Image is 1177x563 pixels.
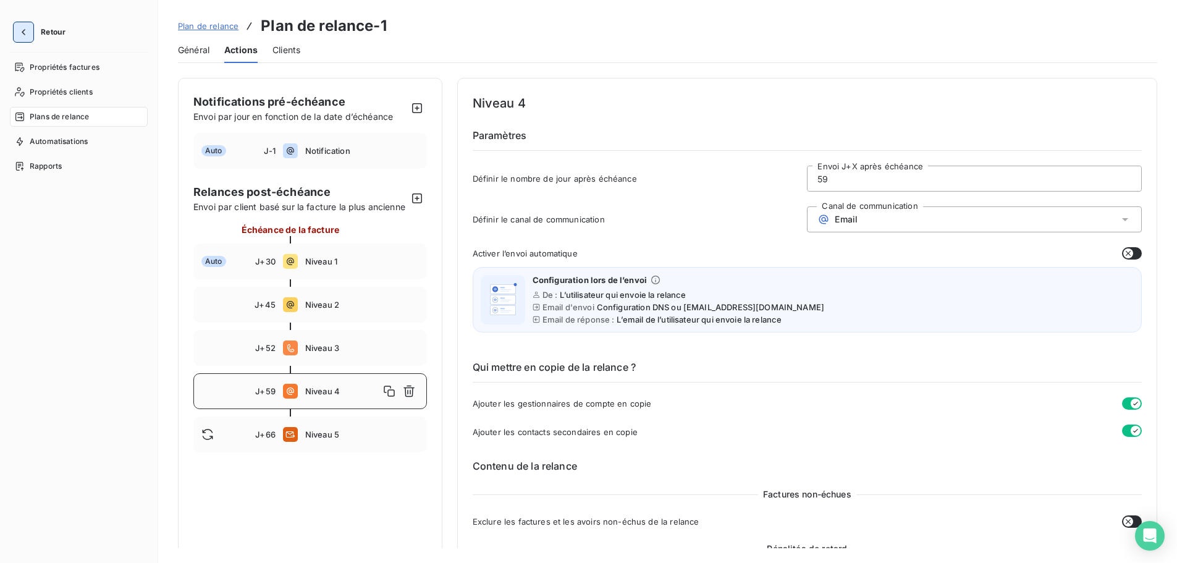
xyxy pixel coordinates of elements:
span: Automatisations [30,136,88,147]
h4: Niveau 4 [473,93,1142,113]
span: Pénalités de retard [762,543,852,555]
span: J+52 [255,343,276,353]
span: L’email de l’utilisateur qui envoie la relance [617,315,782,324]
span: J+45 [255,300,276,310]
h6: Qui mettre en copie de la relance ? [473,360,1142,383]
a: Plan de relance [178,20,238,32]
a: Plans de relance [10,107,148,127]
span: Auto [201,256,226,267]
div: Open Intercom Messenger [1135,521,1165,551]
span: Ajouter les contacts secondaires en copie [473,427,638,437]
span: Configuration lors de l’envoi [533,275,647,285]
span: Factures non-échues [758,488,856,501]
a: Automatisations [10,132,148,151]
span: Niveau 1 [305,256,419,266]
span: Envoi par jour en fonction de la date d’échéance [193,111,393,122]
span: Propriétés factures [30,62,99,73]
a: Propriétés clients [10,82,148,102]
span: Actions [224,44,258,56]
span: Retour [41,28,65,36]
span: Relances post-échéance [193,184,407,200]
span: Général [178,44,209,56]
span: Configuration DNS ou [EMAIL_ADDRESS][DOMAIN_NAME] [597,302,824,312]
span: Plans de relance [30,111,89,122]
span: Exclure les factures et les avoirs non-échus de la relance [473,517,699,527]
span: Email de réponse : [542,315,615,324]
a: Rapports [10,156,148,176]
span: Plan de relance [178,21,238,31]
span: Niveau 3 [305,343,419,353]
span: Niveau 2 [305,300,419,310]
span: J+66 [255,430,276,439]
h6: Contenu de la relance [473,459,1142,473]
span: Échéance de la facture [242,223,339,236]
span: Définir le nombre de jour après échéance [473,174,808,184]
button: Retour [10,22,75,42]
img: illustration helper email [483,280,523,320]
span: Définir le canal de communication [473,214,808,224]
h6: Paramètres [473,128,1142,151]
span: De : [542,290,558,300]
span: Auto [201,145,226,156]
span: Activer l’envoi automatique [473,248,578,258]
span: J-1 [264,146,275,156]
h3: Plan de relance-1 [261,15,387,37]
span: Ajouter les gestionnaires de compte en copie [473,399,652,408]
span: Notification [305,146,419,156]
span: J+30 [255,256,276,266]
span: Notifications pré-échéance [193,95,345,108]
span: Niveau 5 [305,430,419,439]
span: Propriétés clients [30,87,93,98]
span: Email d'envoi [542,302,594,312]
span: Envoi par client basé sur la facture la plus ancienne [193,200,407,213]
span: Niveau 4 [305,386,379,396]
span: Clients [272,44,300,56]
span: Rapports [30,161,62,172]
span: Email [835,214,858,224]
span: L’utilisateur qui envoie la relance [560,290,686,300]
span: J+59 [255,386,276,396]
a: Propriétés factures [10,57,148,77]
